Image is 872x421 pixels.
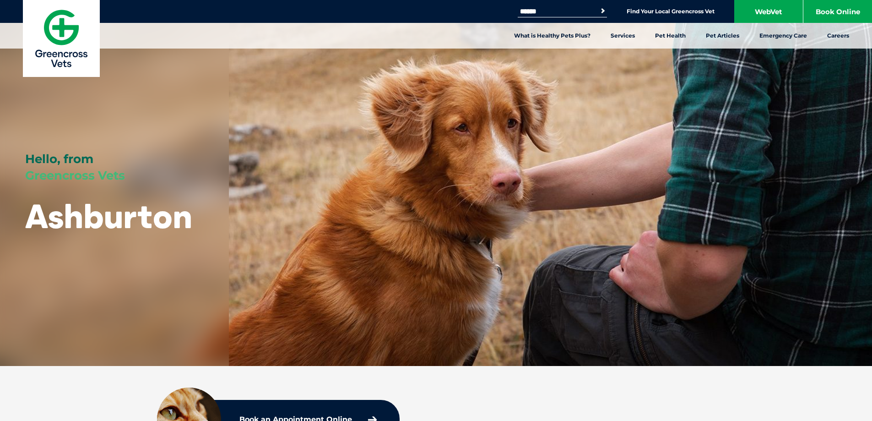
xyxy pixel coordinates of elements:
a: What is Healthy Pets Plus? [504,23,601,49]
a: Pet Health [645,23,696,49]
span: Greencross Vets [25,168,125,183]
span: Hello, from [25,152,93,166]
a: Find Your Local Greencross Vet [627,8,715,15]
a: Emergency Care [749,23,817,49]
a: Pet Articles [696,23,749,49]
button: Search [598,6,607,16]
a: Careers [817,23,859,49]
a: Services [601,23,645,49]
h1: Ashburton [25,198,192,234]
